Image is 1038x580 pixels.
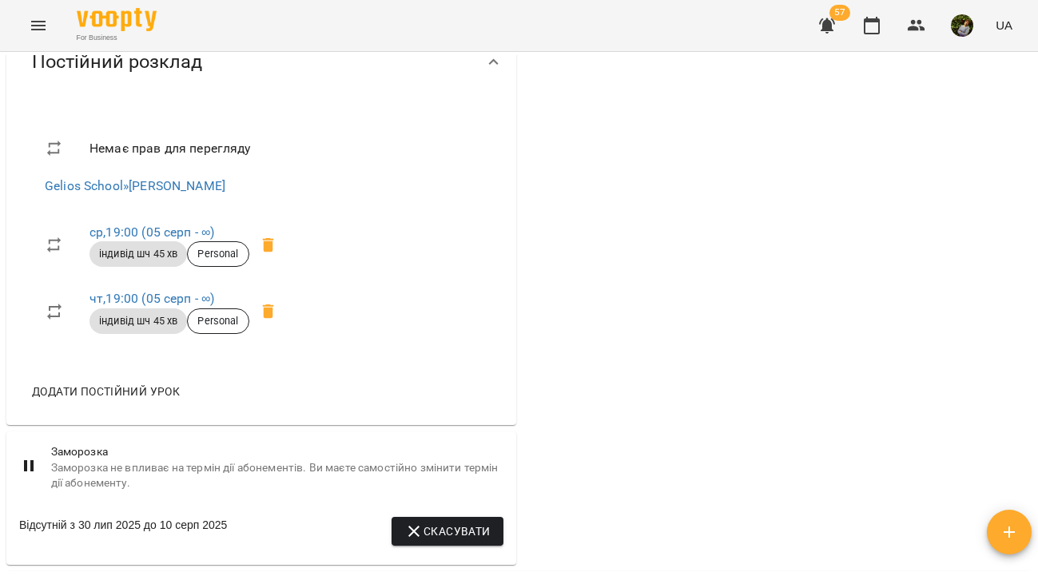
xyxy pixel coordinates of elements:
[89,247,187,261] span: індивід шч 45 хв
[188,247,248,261] span: Personal
[996,17,1012,34] span: UA
[188,314,248,328] span: Personal
[89,139,287,158] span: Немає прав для перегляду
[404,522,490,541] span: Скасувати
[32,50,202,74] span: Постійний розклад
[32,382,180,401] span: Додати постійний урок
[89,314,187,328] span: індивід шч 45 хв
[77,33,157,43] span: For Business
[392,517,503,546] button: Скасувати
[51,460,503,491] span: Заморозка не впливає на термін дії абонементів. Ви маєте самостійно змінити термін дії абонементу.
[26,377,186,406] button: Додати постійний урок
[6,21,516,103] div: Постійний розклад
[951,14,973,37] img: b75e9dd987c236d6cf194ef640b45b7d.jpg
[989,10,1019,40] button: UA
[19,6,58,45] button: Menu
[77,8,157,31] img: Voopty Logo
[249,292,288,331] span: Видалити приватний урок Гончаренко Світлана чт 19:00 клієнта Камінський Андрій
[829,5,850,21] span: 57
[45,178,225,193] a: Gelios School»[PERSON_NAME]
[89,224,214,240] a: ср,19:00 (05 серп - ∞)
[19,517,227,546] div: Відсутній з 30 лип 2025 до 10 серп 2025
[89,291,214,306] a: чт,19:00 (05 серп - ∞)
[51,444,503,460] span: Заморозка
[249,226,288,264] span: Видалити приватний урок Гончаренко Світлана ср 19:00 клієнта Камінський Андрій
